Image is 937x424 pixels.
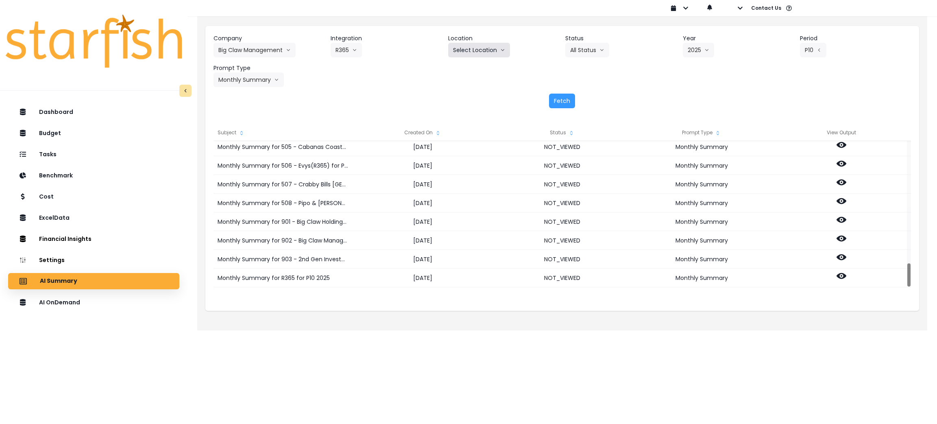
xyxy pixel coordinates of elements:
[353,194,492,212] div: [DATE]
[214,34,325,43] header: Company
[492,212,632,231] div: NOT_VIEWED
[39,193,54,200] p: Cost
[549,94,575,108] button: Fetch
[632,194,771,212] div: Monthly Summary
[632,269,771,287] div: Monthly Summary
[238,130,245,136] svg: sort
[8,104,179,120] button: Dashboard
[492,125,632,141] div: Status
[492,175,632,194] div: NOT_VIEWED
[8,146,179,162] button: Tasks
[214,194,353,212] div: Monthly Summary for 508 - Pipo & [PERSON_NAME]'s Bakery(R365) for P10 2025
[8,252,179,268] button: Settings
[39,299,80,306] p: AI OnDemand
[353,156,492,175] div: [DATE]
[214,72,284,87] button: Monthly Summaryarrow down line
[331,34,442,43] header: Integration
[8,273,179,289] button: AI Summary
[352,46,357,54] svg: arrow down line
[214,212,353,231] div: Monthly Summary for 901 - Big Claw Holdings LLC(R365) for P10 2025
[331,43,362,57] button: R365arrow down line
[632,231,771,250] div: Monthly Summary
[565,43,609,57] button: All Statusarrow down line
[8,210,179,226] button: ExcelData
[39,214,70,221] p: ExcelData
[353,138,492,156] div: [DATE]
[353,212,492,231] div: [DATE]
[632,125,771,141] div: Prompt Type
[500,46,505,54] svg: arrow down line
[771,125,911,141] div: View Output
[632,250,771,269] div: Monthly Summary
[8,294,179,310] button: AI OnDemand
[214,64,325,72] header: Prompt Type
[8,167,179,184] button: Benchmark
[492,194,632,212] div: NOT_VIEWED
[632,212,771,231] div: Monthly Summary
[568,130,575,136] svg: sort
[353,125,492,141] div: Created On
[683,34,794,43] header: Year
[353,250,492,269] div: [DATE]
[353,175,492,194] div: [DATE]
[353,231,492,250] div: [DATE]
[39,109,73,116] p: Dashboard
[632,175,771,194] div: Monthly Summary
[565,34,676,43] header: Status
[704,46,709,54] svg: arrow down line
[435,130,441,136] svg: sort
[39,151,57,158] p: Tasks
[214,138,353,156] div: Monthly Summary for 505 - Cabanas Coastal Grill(R365) for P10 2025
[492,231,632,250] div: NOT_VIEWED
[448,43,510,57] button: Select Locationarrow down line
[800,43,826,57] button: P10arrow left line
[214,125,353,141] div: Subject
[715,130,721,136] svg: sort
[8,188,179,205] button: Cost
[492,250,632,269] div: NOT_VIEWED
[39,130,61,137] p: Budget
[492,269,632,287] div: NOT_VIEWED
[492,156,632,175] div: NOT_VIEWED
[214,43,296,57] button: Big Claw Managementarrow down line
[492,138,632,156] div: NOT_VIEWED
[817,46,822,54] svg: arrow left line
[286,46,291,54] svg: arrow down line
[39,172,73,179] p: Benchmark
[448,34,559,43] header: Location
[214,250,353,269] div: Monthly Summary for 903 - 2nd Gen Investment(R365) for P10 2025
[353,269,492,287] div: [DATE]
[274,76,279,84] svg: arrow down line
[599,46,604,54] svg: arrow down line
[8,125,179,141] button: Budget
[632,156,771,175] div: Monthly Summary
[683,43,714,57] button: 2025arrow down line
[800,34,911,43] header: Period
[40,278,77,285] p: AI Summary
[632,138,771,156] div: Monthly Summary
[8,231,179,247] button: Financial Insights
[214,269,353,287] div: Monthly Summary for R365 for P10 2025
[214,231,353,250] div: Monthly Summary for 902 - Big Claw Management LLC(R365) for P10 2025
[214,156,353,175] div: Monthly Summary for 506 - Evys(R365) for P10 2025
[214,175,353,194] div: Monthly Summary for 507 - Crabby Bills [GEOGRAPHIC_DATA](R365) for P10 2025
